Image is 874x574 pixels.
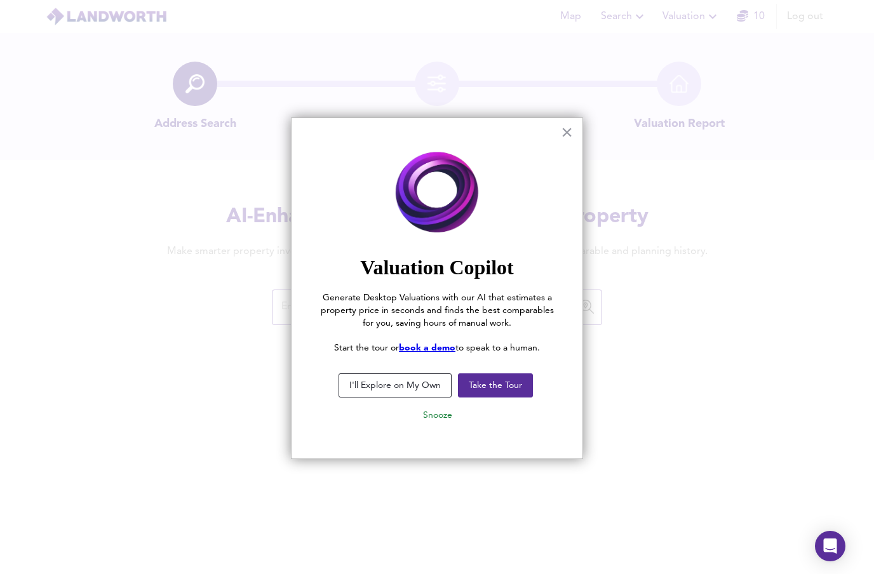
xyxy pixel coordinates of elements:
p: Generate Desktop Valuations with our AI that estimates a property price in seconds and finds the ... [317,292,557,330]
button: Take the Tour [458,373,533,397]
span: to speak to a human. [455,344,540,352]
a: book a demo [399,344,455,352]
div: Open Intercom Messenger [815,531,845,561]
h2: Valuation Copilot [317,255,557,279]
button: Close [561,122,573,142]
button: Snooze [413,404,462,427]
span: Start the tour or [334,344,399,352]
button: I'll Explore on My Own [339,373,452,397]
